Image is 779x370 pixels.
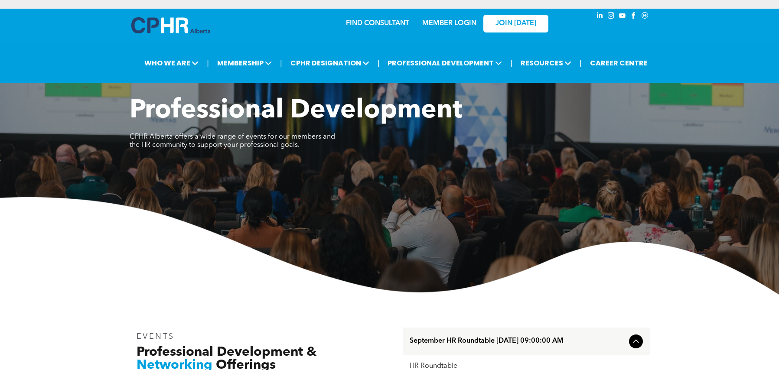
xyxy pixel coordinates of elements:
[378,54,380,72] li: |
[130,133,335,149] span: CPHR Alberta offers a wide range of events for our members and the HR community to support your p...
[130,98,462,124] span: Professional Development
[483,15,548,32] a: JOIN [DATE]
[495,19,536,28] span: JOIN [DATE]
[137,333,175,341] span: EVENTS
[280,54,282,72] li: |
[142,55,201,71] span: WHO WE ARE
[215,55,274,71] span: MEMBERSHIP
[606,11,616,23] a: instagram
[595,11,605,23] a: linkedin
[346,20,409,27] a: FIND CONSULTANT
[131,17,210,33] img: A blue and white logo for cp alberta
[587,55,650,71] a: CAREER CENTRE
[580,54,582,72] li: |
[422,20,476,27] a: MEMBER LOGIN
[629,11,639,23] a: facebook
[288,55,372,71] span: CPHR DESIGNATION
[385,55,505,71] span: PROFESSIONAL DEVELOPMENT
[510,54,512,72] li: |
[137,346,316,359] span: Professional Development &
[618,11,627,23] a: youtube
[207,54,209,72] li: |
[410,337,626,345] span: September HR Roundtable [DATE] 09:00:00 AM
[518,55,574,71] span: RESOURCES
[640,11,650,23] a: Social network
